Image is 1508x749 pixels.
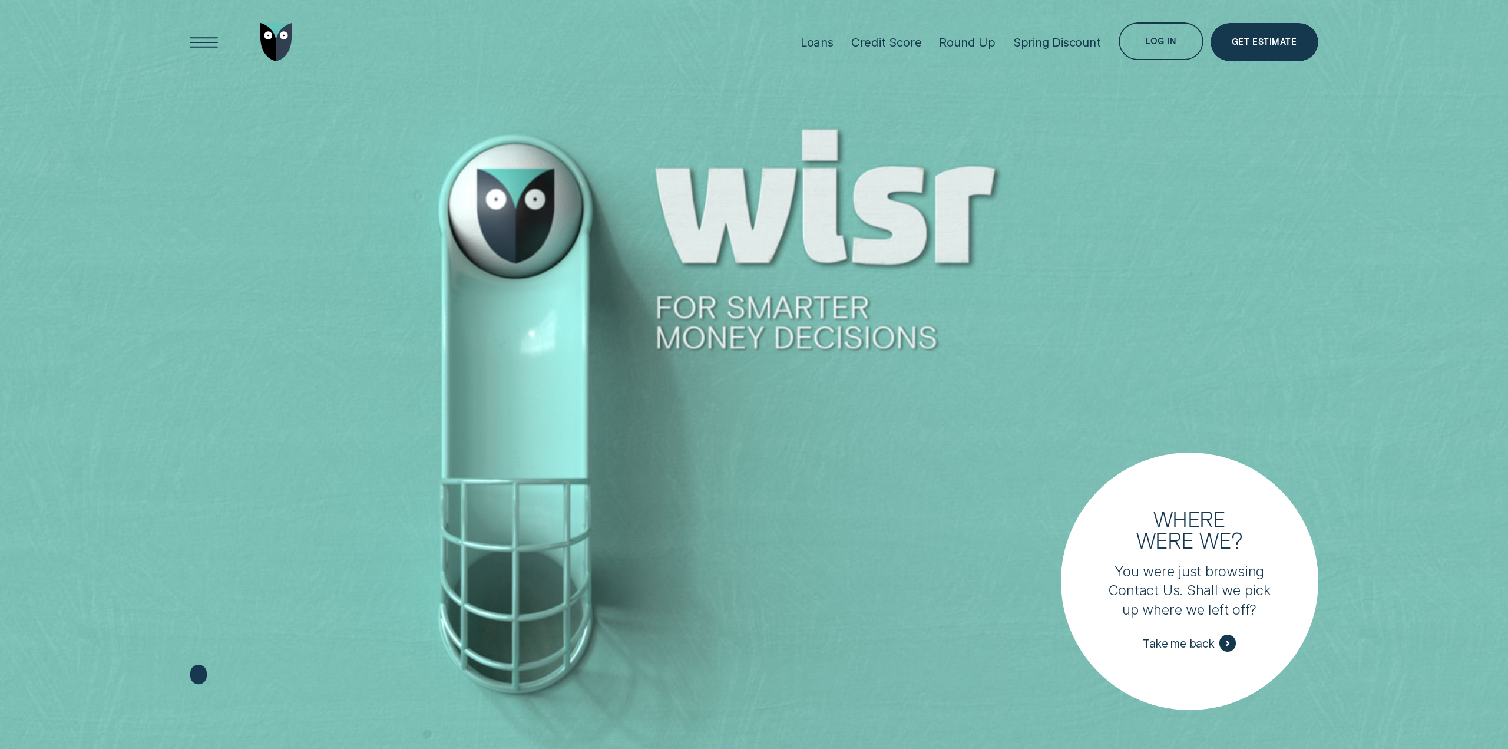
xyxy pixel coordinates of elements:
[1013,35,1101,50] div: Spring Discount
[1211,23,1318,61] a: Get Estimate
[1143,636,1215,651] span: Take me back
[939,35,995,50] div: Round Up
[185,23,223,61] button: Open Menu
[260,23,292,61] img: Wisr
[1127,509,1252,550] h3: Where were we?
[1119,22,1203,61] button: Log in
[1061,453,1318,710] a: Where were we?You were just browsing Contact Us. Shall we pick up where we left off?Take me back
[1104,562,1274,619] p: You were just browsing Contact Us. Shall we pick up where we left off?
[851,35,922,50] div: Credit Score
[801,35,834,50] div: Loans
